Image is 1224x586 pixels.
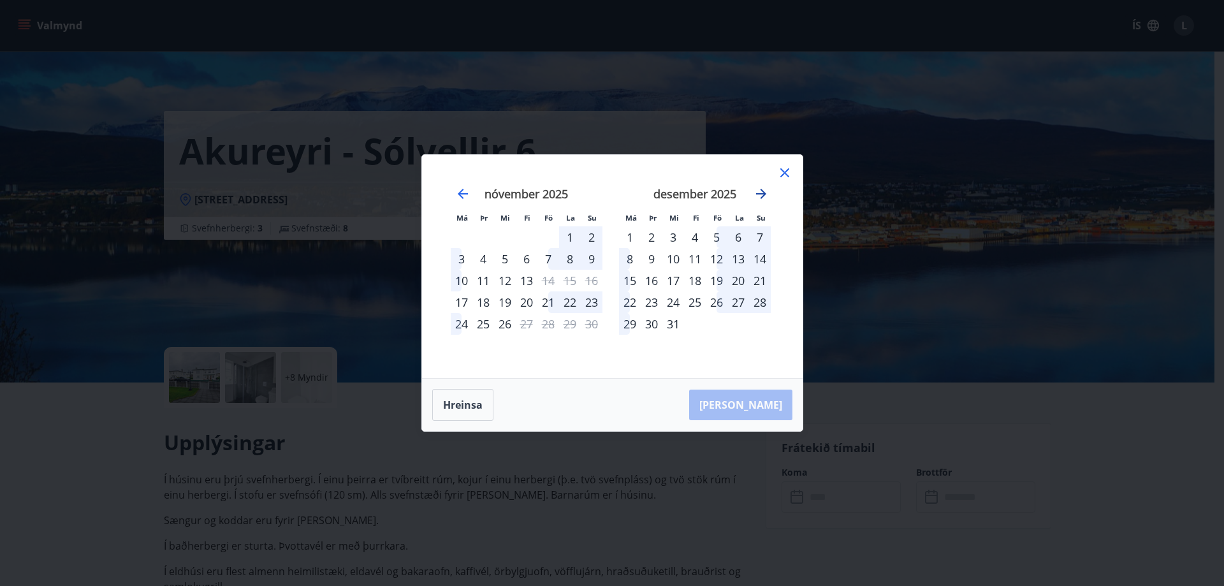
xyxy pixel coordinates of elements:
div: 20 [516,291,537,313]
div: 11 [472,270,494,291]
td: Choose föstudagur, 5. desember 2025 as your check-in date. It’s available. [706,226,727,248]
td: Choose mánudagur, 8. desember 2025 as your check-in date. It’s available. [619,248,641,270]
div: 21 [537,291,559,313]
div: 31 [662,313,684,335]
small: Má [456,213,468,223]
td: Not available. sunnudagur, 30. nóvember 2025 [581,313,602,335]
div: 27 [727,291,749,313]
td: Choose miðvikudagur, 5. nóvember 2025 as your check-in date. It’s available. [494,248,516,270]
td: Choose föstudagur, 19. desember 2025 as your check-in date. It’s available. [706,270,727,291]
div: 7 [749,226,771,248]
td: Choose fimmtudagur, 18. desember 2025 as your check-in date. It’s available. [684,270,706,291]
div: 8 [559,248,581,270]
td: Choose laugardagur, 8. nóvember 2025 as your check-in date. It’s available. [559,248,581,270]
td: Choose laugardagur, 27. desember 2025 as your check-in date. It’s available. [727,291,749,313]
div: 26 [706,291,727,313]
div: 12 [706,248,727,270]
td: Choose föstudagur, 12. desember 2025 as your check-in date. It’s available. [706,248,727,270]
td: Choose laugardagur, 13. desember 2025 as your check-in date. It’s available. [727,248,749,270]
div: 25 [472,313,494,335]
td: Choose fimmtudagur, 4. desember 2025 as your check-in date. It’s available. [684,226,706,248]
div: 10 [451,270,472,291]
td: Choose mánudagur, 17. nóvember 2025 as your check-in date. It’s available. [451,291,472,313]
td: Not available. sunnudagur, 16. nóvember 2025 [581,270,602,291]
td: Choose miðvikudagur, 17. desember 2025 as your check-in date. It’s available. [662,270,684,291]
small: Mi [500,213,510,223]
div: 28 [749,291,771,313]
td: Choose föstudagur, 21. nóvember 2025 as your check-in date. It’s available. [537,291,559,313]
div: 5 [494,248,516,270]
div: 6 [727,226,749,248]
small: Fi [524,213,530,223]
small: Mi [669,213,679,223]
div: 25 [684,291,706,313]
td: Choose miðvikudagur, 24. desember 2025 as your check-in date. It’s available. [662,291,684,313]
td: Choose mánudagur, 22. desember 2025 as your check-in date. It’s available. [619,291,641,313]
td: Choose sunnudagur, 23. nóvember 2025 as your check-in date. It’s available. [581,291,602,313]
td: Choose föstudagur, 26. desember 2025 as your check-in date. It’s available. [706,291,727,313]
td: Choose laugardagur, 22. nóvember 2025 as your check-in date. It’s available. [559,291,581,313]
td: Choose mánudagur, 1. desember 2025 as your check-in date. It’s available. [619,226,641,248]
td: Choose fimmtudagur, 13. nóvember 2025 as your check-in date. It’s available. [516,270,537,291]
small: Þr [649,213,657,223]
div: 15 [619,270,641,291]
td: Choose miðvikudagur, 10. desember 2025 as your check-in date. It’s available. [662,248,684,270]
td: Choose laugardagur, 6. desember 2025 as your check-in date. It’s available. [727,226,749,248]
td: Choose miðvikudagur, 31. desember 2025 as your check-in date. It’s available. [662,313,684,335]
small: Fö [544,213,553,223]
div: 11 [684,248,706,270]
td: Choose fimmtudagur, 11. desember 2025 as your check-in date. It’s available. [684,248,706,270]
td: Choose þriðjudagur, 2. desember 2025 as your check-in date. It’s available. [641,226,662,248]
div: 4 [472,248,494,270]
td: Choose miðvikudagur, 26. nóvember 2025 as your check-in date. It’s available. [494,313,516,335]
div: Aðeins útritun í boði [537,270,559,291]
div: 4 [684,226,706,248]
td: Choose þriðjudagur, 25. nóvember 2025 as your check-in date. It’s available. [472,313,494,335]
td: Choose föstudagur, 7. nóvember 2025 as your check-in date. It’s available. [537,248,559,270]
td: Choose þriðjudagur, 18. nóvember 2025 as your check-in date. It’s available. [472,291,494,313]
div: 2 [581,226,602,248]
td: Choose sunnudagur, 7. desember 2025 as your check-in date. It’s available. [749,226,771,248]
td: Choose þriðjudagur, 11. nóvember 2025 as your check-in date. It’s available. [472,270,494,291]
div: 17 [662,270,684,291]
div: 8 [619,248,641,270]
td: Choose sunnudagur, 14. desember 2025 as your check-in date. It’s available. [749,248,771,270]
strong: desember 2025 [653,186,736,201]
td: Not available. laugardagur, 15. nóvember 2025 [559,270,581,291]
div: 2 [641,226,662,248]
td: Choose mánudagur, 29. desember 2025 as your check-in date. It’s available. [619,313,641,335]
small: Fi [693,213,699,223]
div: 5 [706,226,727,248]
td: Choose sunnudagur, 9. nóvember 2025 as your check-in date. It’s available. [581,248,602,270]
td: Choose þriðjudagur, 30. desember 2025 as your check-in date. It’s available. [641,313,662,335]
div: 18 [472,291,494,313]
td: Choose þriðjudagur, 16. desember 2025 as your check-in date. It’s available. [641,270,662,291]
div: 26 [494,313,516,335]
td: Choose sunnudagur, 21. desember 2025 as your check-in date. It’s available. [749,270,771,291]
div: 20 [727,270,749,291]
td: Choose miðvikudagur, 3. desember 2025 as your check-in date. It’s available. [662,226,684,248]
div: 18 [684,270,706,291]
div: Move backward to switch to the previous month. [455,186,470,201]
small: Fö [713,213,722,223]
td: Not available. laugardagur, 29. nóvember 2025 [559,313,581,335]
td: Choose mánudagur, 15. desember 2025 as your check-in date. It’s available. [619,270,641,291]
div: 9 [581,248,602,270]
div: 23 [641,291,662,313]
td: Choose mánudagur, 3. nóvember 2025 as your check-in date. It’s available. [451,248,472,270]
td: Choose þriðjudagur, 23. desember 2025 as your check-in date. It’s available. [641,291,662,313]
div: Aðeins útritun í boði [516,313,537,335]
div: 24 [662,291,684,313]
div: 19 [494,291,516,313]
small: Þr [480,213,488,223]
div: 21 [749,270,771,291]
div: 19 [706,270,727,291]
small: Su [588,213,597,223]
div: 22 [559,291,581,313]
div: Calendar [437,170,787,363]
td: Choose miðvikudagur, 12. nóvember 2025 as your check-in date. It’s available. [494,270,516,291]
small: Su [757,213,766,223]
div: 3 [451,248,472,270]
td: Choose sunnudagur, 2. nóvember 2025 as your check-in date. It’s available. [581,226,602,248]
td: Not available. föstudagur, 28. nóvember 2025 [537,313,559,335]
